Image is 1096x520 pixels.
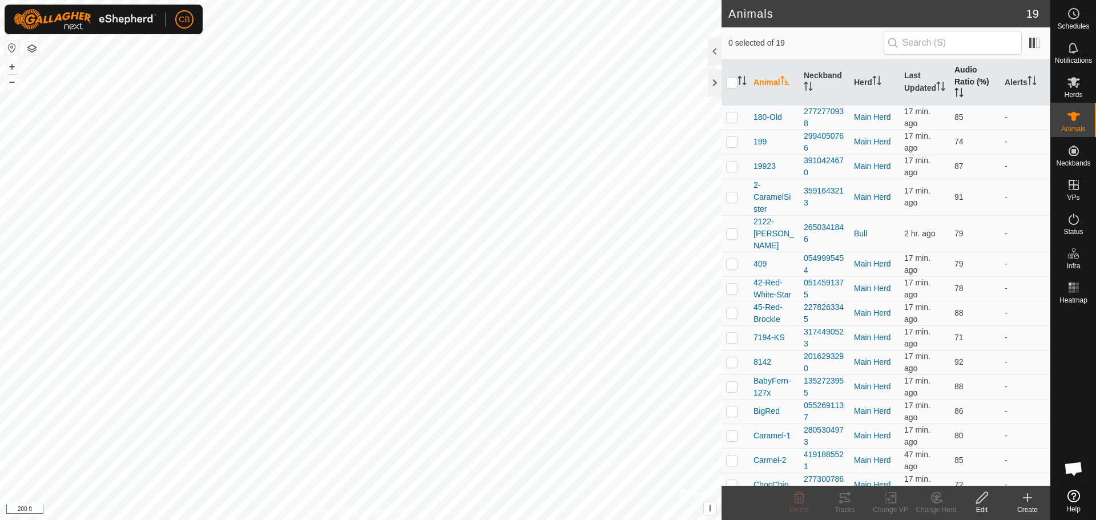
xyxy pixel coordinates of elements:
span: 7194-KS [753,332,784,344]
span: Oct 12, 2025, 10:06 AM [904,376,930,397]
div: 3910424670 [804,155,845,179]
div: Main Herd [854,283,895,295]
div: Main Herd [854,160,895,172]
span: 71 [954,333,964,342]
div: Tracks [822,505,868,515]
span: Delete [789,506,809,514]
span: 86 [954,406,964,416]
span: Oct 12, 2025, 10:07 AM [904,156,930,177]
span: 19923 [753,160,776,172]
div: 0514591375 [804,277,845,301]
div: 2016293290 [804,350,845,374]
div: Main Herd [854,405,895,417]
div: 2805304973 [804,424,845,448]
button: + [5,60,19,74]
span: 85 [954,455,964,465]
span: Herds [1064,91,1082,98]
div: Create [1005,505,1050,515]
button: i [704,502,716,515]
span: Neckbands [1056,160,1090,167]
h2: Animals [728,7,1026,21]
span: VPs [1067,194,1079,201]
span: 88 [954,382,964,391]
div: Bull [854,228,895,240]
div: Main Herd [854,258,895,270]
div: Open chat [1057,452,1091,486]
button: Map Layers [25,42,39,55]
button: Reset Map [5,41,19,55]
span: Infra [1066,263,1080,269]
span: Oct 12, 2025, 10:06 AM [904,474,930,495]
td: - [1000,154,1050,179]
span: 409 [753,258,767,270]
span: Oct 12, 2025, 10:06 AM [904,107,930,128]
span: Carmel-2 [753,454,787,466]
th: Alerts [1000,59,1050,106]
span: Caramel-1 [753,430,791,442]
span: CB [179,14,190,26]
div: Main Herd [854,381,895,393]
p-sorticon: Activate to sort [1027,78,1037,87]
div: Main Herd [854,307,895,319]
div: Main Herd [854,191,895,203]
td: - [1000,374,1050,399]
span: 74 [954,137,964,146]
span: 19 [1026,5,1039,22]
span: Help [1066,506,1081,513]
span: 85 [954,112,964,122]
td: - [1000,215,1050,252]
span: Notifications [1055,57,1092,64]
div: 2650341846 [804,221,845,245]
td: - [1000,105,1050,130]
div: Change VP [868,505,913,515]
div: Main Herd [854,356,895,368]
th: Neckband [799,59,849,106]
td: - [1000,252,1050,276]
span: 2122-[PERSON_NAME] [753,216,795,252]
td: - [1000,350,1050,374]
span: i [709,503,711,513]
a: Help [1051,485,1096,517]
td: - [1000,301,1050,325]
button: – [5,75,19,88]
span: Oct 12, 2025, 10:07 AM [904,401,930,422]
span: Oct 12, 2025, 10:06 AM [904,425,930,446]
div: 2278263345 [804,301,845,325]
span: Oct 12, 2025, 10:06 AM [904,352,930,373]
span: Animals [1061,126,1086,132]
span: Oct 12, 2025, 10:07 AM [904,131,930,152]
th: Audio Ratio (%) [950,59,1000,106]
span: BigRed [753,405,780,417]
p-sorticon: Activate to sort [936,83,945,92]
span: 8142 [753,356,771,368]
td: - [1000,179,1050,215]
span: 88 [954,308,964,317]
input: Search (S) [884,31,1022,55]
span: Oct 12, 2025, 10:07 AM [904,303,930,324]
div: Main Herd [854,479,895,491]
p-sorticon: Activate to sort [804,83,813,92]
span: 80 [954,431,964,440]
div: Main Herd [854,454,895,466]
div: 2994050766 [804,130,845,154]
td: - [1000,399,1050,424]
p-sorticon: Activate to sort [954,90,964,99]
div: Main Herd [854,111,895,123]
span: 180-Old [753,111,782,123]
td: - [1000,130,1050,154]
span: 42-Red-White-Star [753,277,795,301]
span: Heatmap [1059,297,1087,304]
div: 4191885521 [804,449,845,473]
a: Contact Us [372,505,406,515]
div: Change Herd [913,505,959,515]
td: - [1000,276,1050,301]
span: 79 [954,259,964,268]
div: Main Herd [854,430,895,442]
div: 3591643213 [804,185,845,209]
span: 199 [753,136,767,148]
a: Privacy Policy [316,505,358,515]
div: 1352723955 [804,375,845,399]
span: Oct 12, 2025, 10:06 AM [904,186,930,207]
div: 0552691137 [804,400,845,424]
td: - [1000,448,1050,473]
